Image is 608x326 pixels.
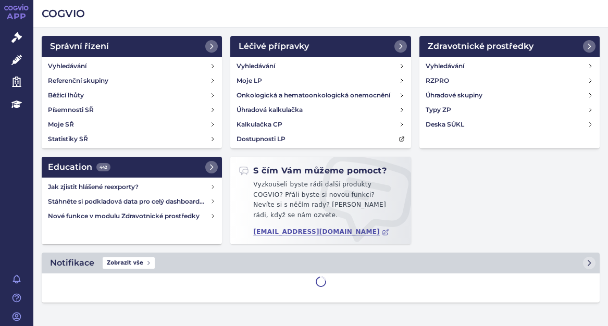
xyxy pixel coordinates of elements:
h4: Vyhledávání [237,61,275,71]
h4: Nové funkce v modulu Zdravotnické prostředky [48,211,210,221]
h2: Notifikace [50,257,94,269]
a: Úhradová kalkulačka [232,103,408,117]
a: NotifikaceZobrazit vše [42,253,600,273]
h4: Kalkulačka CP [237,119,282,130]
a: [EMAIL_ADDRESS][DOMAIN_NAME] [253,228,389,236]
a: Education442 [42,157,222,178]
a: Dostupnosti LP [232,132,408,146]
h2: Education [48,161,110,173]
a: Zdravotnické prostředky [419,36,600,57]
a: Léčivé přípravky [230,36,411,57]
h4: Jak zjistit hlášené reexporty? [48,182,210,192]
a: Vyhledávání [421,59,598,73]
h4: Statistiky SŘ [48,134,88,144]
h4: Moje LP [237,76,262,86]
h4: Stáhněte si podkladová data pro celý dashboard nebo obrázek grafu v COGVIO App modulu Analytics [48,196,210,207]
h4: Deska SÚKL [426,119,464,130]
a: Běžící lhůty [44,88,220,103]
h2: S čím Vám můžeme pomoct? [239,165,387,177]
h4: Úhradové skupiny [426,90,482,101]
a: RZPRO [421,73,598,88]
h2: Správní řízení [50,40,109,53]
h2: Zdravotnické prostředky [428,40,533,53]
h4: Vyhledávání [48,61,86,71]
h2: COGVIO [42,6,600,21]
a: Úhradové skupiny [421,88,598,103]
p: Vyzkoušeli byste rádi další produkty COGVIO? Přáli byste si novou funkci? Nevíte si s něčím rady?... [239,180,402,224]
a: Statistiky SŘ [44,132,220,146]
a: Typy ZP [421,103,598,117]
a: Nové funkce v modulu Zdravotnické prostředky [44,209,220,223]
a: Deska SÚKL [421,117,598,132]
h4: Typy ZP [426,105,451,115]
a: Moje LP [232,73,408,88]
h4: Moje SŘ [48,119,74,130]
a: Moje SŘ [44,117,220,132]
span: 442 [96,163,110,171]
h4: RZPRO [426,76,449,86]
h4: Písemnosti SŘ [48,105,94,115]
a: Kalkulačka CP [232,117,408,132]
a: Referenční skupiny [44,73,220,88]
a: Vyhledávání [44,59,220,73]
a: Písemnosti SŘ [44,103,220,117]
h4: Úhradová kalkulačka [237,105,303,115]
h4: Referenční skupiny [48,76,108,86]
h2: Léčivé přípravky [239,40,309,53]
h4: Běžící lhůty [48,90,84,101]
h4: Dostupnosti LP [237,134,286,144]
a: Vyhledávání [232,59,408,73]
h4: Vyhledávání [426,61,464,71]
a: Onkologická a hematoonkologická onemocnění [232,88,408,103]
h4: Onkologická a hematoonkologická onemocnění [237,90,390,101]
a: Jak zjistit hlášené reexporty? [44,180,220,194]
span: Zobrazit vše [103,257,155,269]
a: Stáhněte si podkladová data pro celý dashboard nebo obrázek grafu v COGVIO App modulu Analytics [44,194,220,209]
a: Správní řízení [42,36,222,57]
